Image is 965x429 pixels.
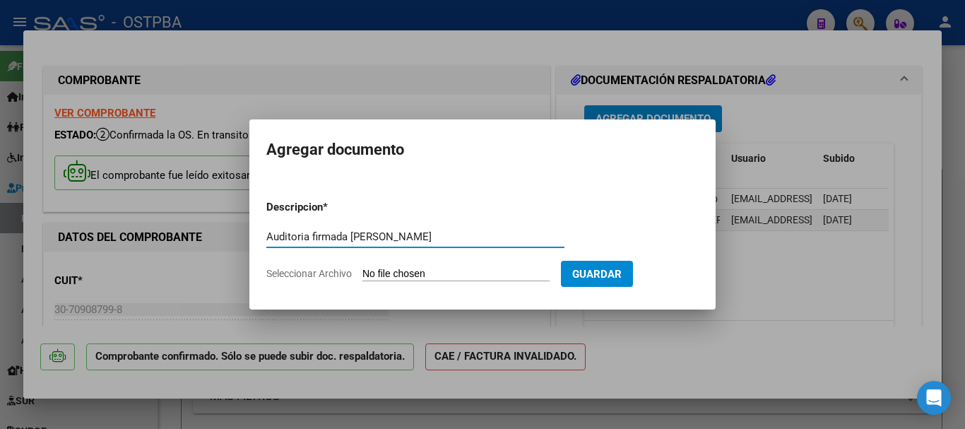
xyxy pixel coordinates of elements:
button: Guardar [561,261,633,287]
h2: Agregar documento [266,136,699,163]
p: Descripcion [266,199,396,216]
div: Open Intercom Messenger [917,381,951,415]
span: Seleccionar Archivo [266,268,352,279]
span: Guardar [572,268,622,281]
